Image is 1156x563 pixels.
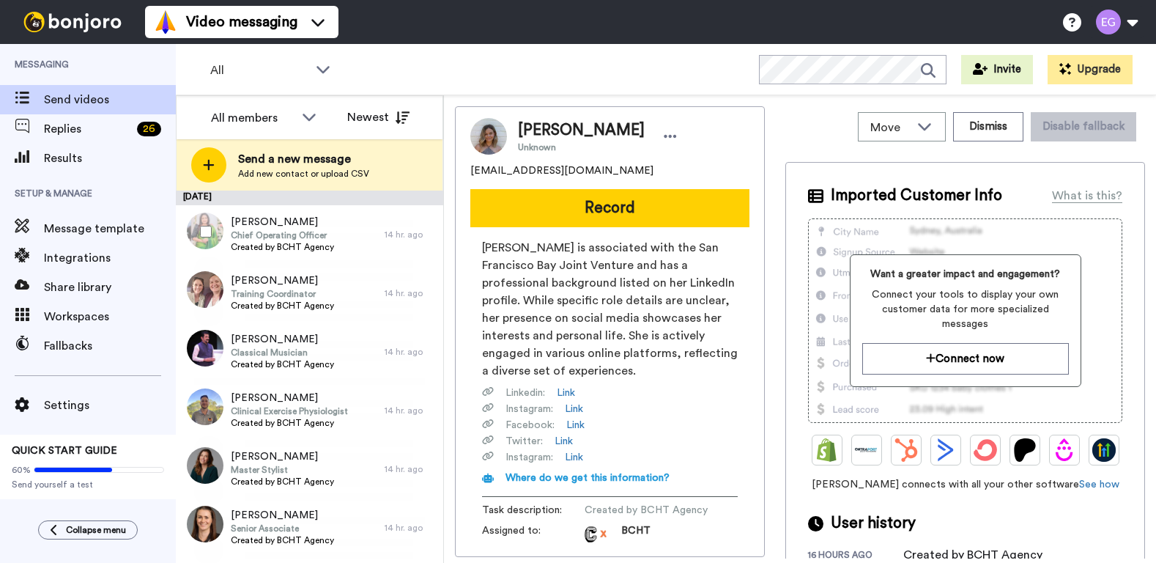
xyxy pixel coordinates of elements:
[44,91,176,108] span: Send videos
[505,434,543,449] span: Twitter :
[231,358,334,370] span: Created by BCHT Agency
[585,503,724,518] span: Created by BCHT Agency
[831,512,916,534] span: User history
[1031,112,1136,141] button: Disable fallback
[231,449,334,464] span: [PERSON_NAME]
[238,150,369,168] span: Send a new message
[894,438,918,462] img: Hubspot
[187,447,223,484] img: c2d6843e-ccc2-490d-bc3f-d0a0a322d4df.jpg
[231,273,334,288] span: [PERSON_NAME]
[44,249,176,267] span: Integrations
[934,438,957,462] img: ActiveCampaign
[44,150,176,167] span: Results
[12,464,31,476] span: 60%
[621,523,651,545] span: BCHT
[231,332,334,347] span: [PERSON_NAME]
[231,534,334,546] span: Created by BCHT Agency
[565,450,583,465] a: Link
[231,508,334,523] span: [PERSON_NAME]
[585,523,607,545] img: da9f78d6-c199-4464-8dfe-2283e209912d-1719894401.jpg
[187,506,223,542] img: 3a726950-36cd-4e63-8d8f-d54c63bfdb98.jpg
[505,402,553,416] span: Instagram :
[210,62,308,79] span: All
[1052,187,1122,205] div: What is this?
[231,476,334,487] span: Created by BCHT Agency
[862,287,1069,331] span: Connect your tools to display your own customer data for more specialized messages
[1079,479,1119,490] a: See how
[505,450,553,465] span: Instagram :
[518,119,645,141] span: [PERSON_NAME]
[231,300,334,312] span: Created by BCHT Agency
[961,55,1033,84] button: Invite
[831,185,1002,207] span: Imported Customer Info
[44,337,176,355] span: Fallbacks
[231,464,334,476] span: Master Stylist
[187,271,223,308] img: de79e7ac-4cef-4cc9-bd8f-c6596037600b.jpg
[470,118,507,155] img: Image of Jemma Williams
[231,417,348,429] span: Created by BCHT Agency
[18,12,127,32] img: bj-logo-header-white.svg
[385,463,436,475] div: 14 hr. ago
[808,477,1122,492] span: [PERSON_NAME] connects with all your other software
[953,112,1023,141] button: Dismiss
[565,402,583,416] a: Link
[231,241,334,253] span: Created by BCHT Agency
[231,347,334,358] span: Classical Musician
[385,346,436,358] div: 14 hr. ago
[505,473,670,483] span: Where do we get this information?
[12,446,117,456] span: QUICK START GUIDE
[870,119,910,136] span: Move
[482,523,585,545] span: Assigned to:
[470,163,653,178] span: [EMAIL_ADDRESS][DOMAIN_NAME]
[482,503,585,518] span: Task description :
[44,220,176,238] span: Message template
[855,438,878,462] img: Ontraport
[566,418,585,433] a: Link
[231,229,334,241] span: Chief Operating Officer
[555,434,573,449] a: Link
[1048,55,1133,84] button: Upgrade
[815,438,839,462] img: Shopify
[482,239,738,380] span: [PERSON_NAME] is associated with the San Francisco Bay Joint Venture and has a professional backg...
[231,523,334,534] span: Senior Associate
[44,120,131,138] span: Replies
[187,389,223,425] img: d03db974-09c0-425b-9fdb-081503eb9070.jpg
[862,343,1069,375] button: Connect now
[231,391,348,405] span: [PERSON_NAME]
[1013,438,1037,462] img: Patreon
[44,308,176,325] span: Workspaces
[44,397,176,414] span: Settings
[1092,438,1116,462] img: GoHighLevel
[557,386,575,400] a: Link
[154,10,177,34] img: vm-color.svg
[974,438,997,462] img: ConvertKit
[44,279,176,296] span: Share library
[505,386,545,400] span: Linkedin :
[231,215,334,229] span: [PERSON_NAME]
[231,405,348,417] span: Clinical Exercise Physiologist
[385,229,436,240] div: 14 hr. ago
[1053,438,1076,462] img: Drip
[385,405,436,416] div: 14 hr. ago
[137,122,161,136] div: 26
[176,191,443,205] div: [DATE]
[385,287,436,299] div: 14 hr. ago
[862,267,1069,281] span: Want a greater impact and engagement?
[211,109,294,127] div: All members
[187,330,223,367] img: 75ff4fff-b6d0-4400-914e-a5b4db2a81f5.jpg
[385,522,436,534] div: 14 hr. ago
[12,479,164,490] span: Send yourself a test
[505,418,555,433] span: Facebook :
[470,189,749,227] button: Record
[231,288,334,300] span: Training Coordinator
[336,103,420,132] button: Newest
[238,168,369,180] span: Add new contact or upload CSV
[518,141,645,153] span: Unknown
[186,12,297,32] span: Video messaging
[38,520,138,540] button: Collapse menu
[66,524,126,536] span: Collapse menu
